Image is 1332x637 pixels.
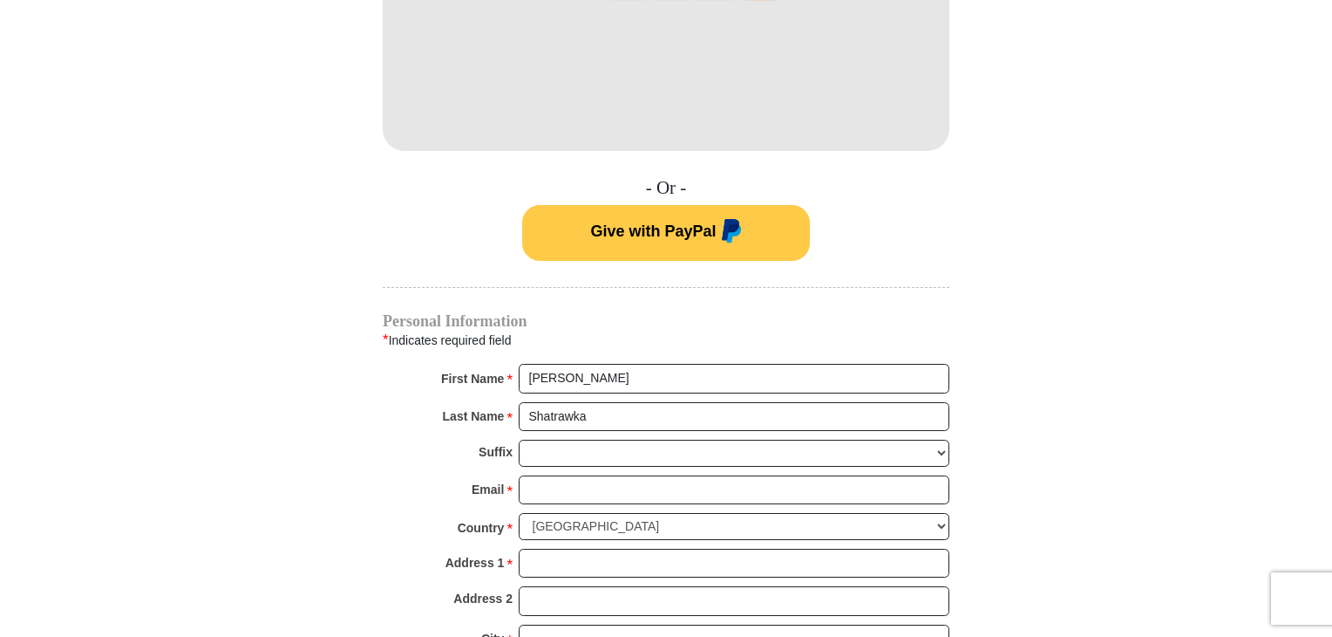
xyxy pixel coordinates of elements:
button: Give with PayPal [522,205,810,261]
h4: - Or - [383,177,949,199]
div: Indicates required field [383,329,949,352]
strong: Address 2 [453,586,513,611]
span: Give with PayPal [590,223,716,240]
img: paypal [717,219,742,247]
strong: Country [458,516,505,540]
strong: Last Name [443,404,505,428]
strong: Suffix [479,440,513,464]
strong: First Name [441,366,504,391]
h4: Personal Information [383,314,949,328]
strong: Email [472,477,504,502]
strong: Address 1 [445,551,505,575]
